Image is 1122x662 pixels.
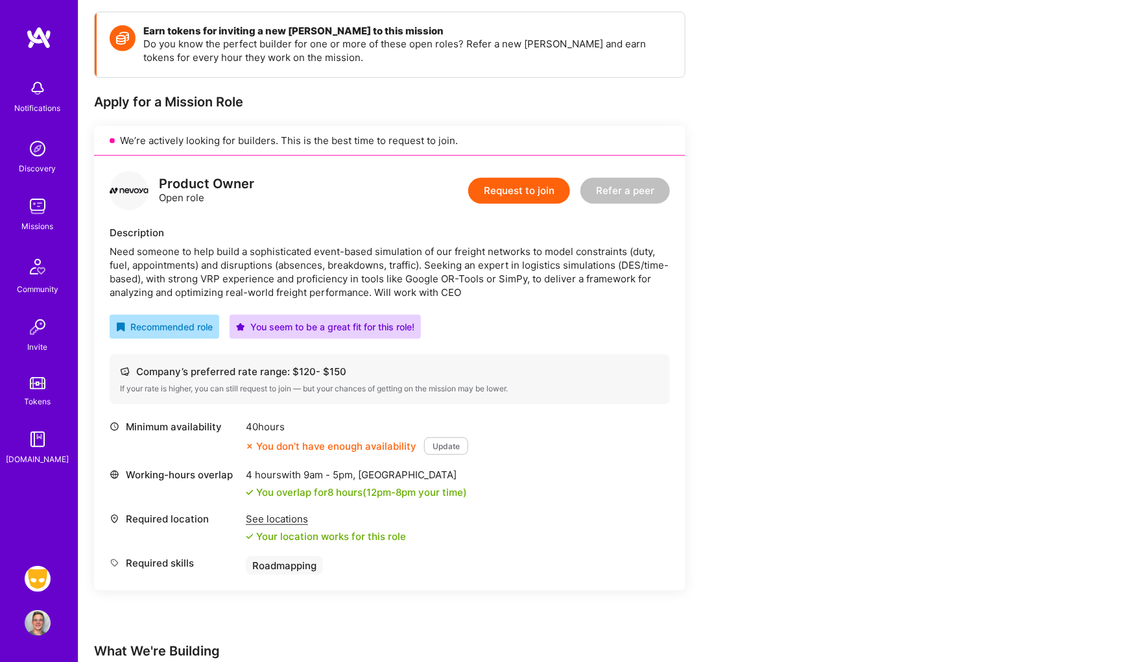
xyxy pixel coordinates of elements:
div: Required skills [110,556,239,570]
img: Invite [25,314,51,340]
a: User Avatar [21,610,54,636]
img: bell [25,75,51,101]
div: Working-hours overlap [110,468,239,482]
div: Minimum availability [110,420,239,434]
img: Community [22,251,53,282]
i: icon PurpleStar [236,323,245,332]
div: Apply for a Mission Role [94,93,686,110]
i: icon Clock [110,422,119,432]
div: Community [17,282,58,296]
div: You seem to be a great fit for this role! [236,320,414,334]
button: Refer a peer [580,178,670,204]
img: Token icon [110,25,136,51]
p: Do you know the perfect builder for one or more of these open roles? Refer a new [PERSON_NAME] an... [143,37,672,64]
img: guide book [25,426,51,452]
div: Product Owner [159,177,254,191]
i: icon Tag [110,558,119,568]
div: Invite [28,340,48,354]
div: Need someone to help build a sophisticated event-based simulation of our freight networks to mode... [110,245,670,299]
div: 4 hours with [GEOGRAPHIC_DATA] [246,468,467,482]
div: Required location [110,512,239,526]
i: icon World [110,470,119,480]
div: You overlap for 8 hours ( your time) [256,485,467,499]
span: 12pm - 8pm [366,486,416,498]
div: If your rate is higher, you can still request to join — but your chances of getting on the missio... [120,384,660,394]
div: Description [110,226,670,239]
div: What We're Building [94,643,872,659]
i: icon Check [246,489,254,496]
div: 40 hours [246,420,468,434]
div: Tokens [25,395,51,408]
i: icon RecommendedBadge [116,323,125,332]
div: Discovery [19,162,56,175]
img: User Avatar [25,610,51,636]
i: icon Check [246,533,254,541]
h4: Earn tokens for inviting a new [PERSON_NAME] to this mission [143,25,672,37]
div: We’re actively looking for builders. This is the best time to request to join. [94,126,686,156]
span: 9am - 5pm , [301,469,358,481]
img: teamwork [25,193,51,219]
div: Open role [159,177,254,204]
div: Recommended role [116,320,213,334]
img: tokens [30,377,45,389]
button: Request to join [468,178,570,204]
img: Grindr: Product & Marketing [25,566,51,592]
div: Roadmapping [246,556,323,575]
i: icon Cash [120,367,130,376]
a: Grindr: Product & Marketing [21,566,54,592]
div: Company’s preferred rate range: $ 120 - $ 150 [120,365,660,378]
i: icon Location [110,514,119,524]
div: Your location works for this role [246,530,406,543]
div: See locations [246,512,406,526]
div: Notifications [15,101,61,115]
button: Update [424,437,468,455]
div: [DOMAIN_NAME] [6,452,69,466]
i: icon CloseOrange [246,443,254,450]
div: Missions [22,219,54,233]
img: discovery [25,136,51,162]
img: logo [110,171,149,210]
div: You don’t have enough availability [246,439,416,453]
img: logo [26,26,52,49]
